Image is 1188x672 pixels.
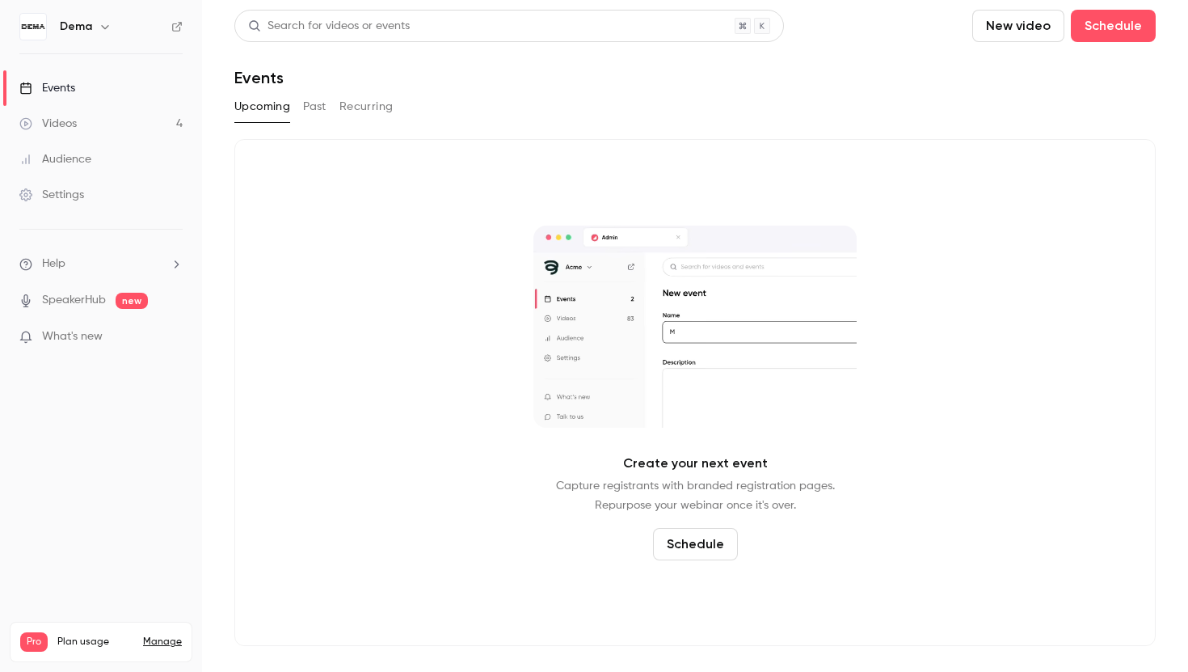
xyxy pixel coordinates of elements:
h1: Events [234,68,284,87]
div: Search for videos or events [248,18,410,35]
iframe: Noticeable Trigger [163,330,183,344]
button: Schedule [1071,10,1156,42]
button: Upcoming [234,94,290,120]
span: What's new [42,328,103,345]
div: Videos [19,116,77,132]
button: Past [303,94,326,120]
h6: Dema [60,19,92,35]
div: Events [19,80,75,96]
span: new [116,293,148,309]
div: Audience [19,151,91,167]
button: New video [972,10,1064,42]
button: Schedule [653,528,738,560]
a: Manage [143,636,182,649]
span: Plan usage [57,636,133,649]
button: Recurring [339,94,394,120]
li: help-dropdown-opener [19,256,183,273]
p: Capture registrants with branded registration pages. Repurpose your webinar once it's over. [556,476,835,515]
span: Help [42,256,65,273]
p: Create your next event [623,454,768,473]
a: SpeakerHub [42,292,106,309]
div: Settings [19,187,84,203]
span: Pro [20,632,48,652]
img: Dema [20,14,46,40]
